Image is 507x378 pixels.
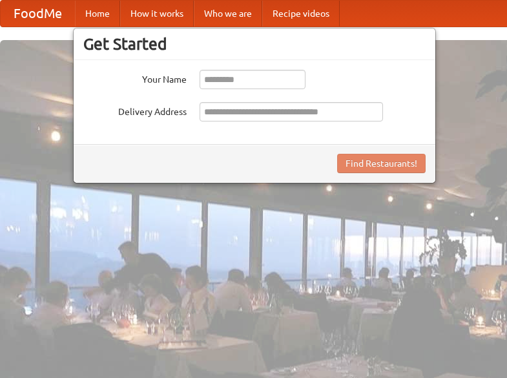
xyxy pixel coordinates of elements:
[194,1,262,26] a: Who we are
[1,1,75,26] a: FoodMe
[83,34,426,54] h3: Get Started
[75,1,120,26] a: Home
[120,1,194,26] a: How it works
[337,154,426,173] button: Find Restaurants!
[83,70,187,86] label: Your Name
[83,102,187,118] label: Delivery Address
[262,1,340,26] a: Recipe videos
